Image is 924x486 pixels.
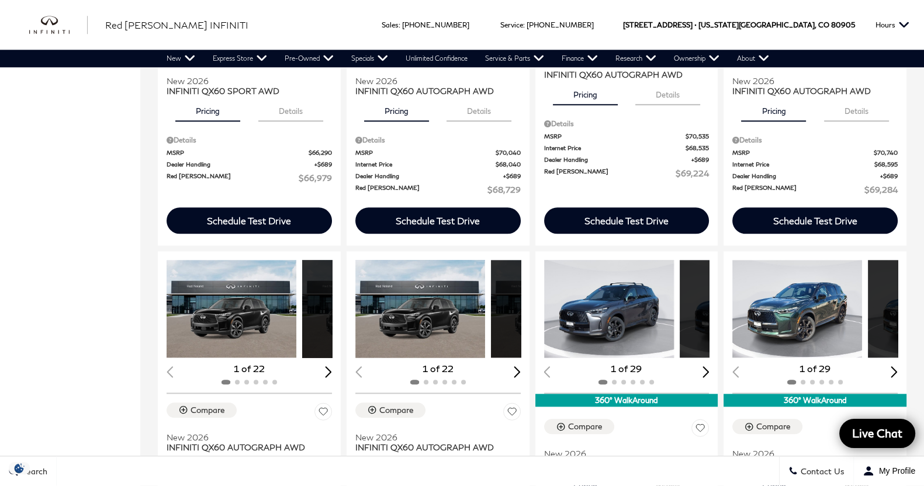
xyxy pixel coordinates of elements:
[553,50,607,67] a: Finance
[732,160,874,169] span: Internet Price
[447,96,511,121] button: details tab
[728,50,778,67] a: About
[732,419,802,434] button: Compare Vehicle
[355,425,521,452] a: New 2026INFINITI QX60 AUTOGRAPH AWD
[314,160,332,169] span: $689
[691,155,709,164] span: $689
[623,20,855,29] a: [STREET_ADDRESS] • [US_STATE][GEOGRAPHIC_DATA], CO 80905
[158,50,778,67] nav: Main Navigation
[6,462,33,474] section: Click to Open Cookie Consent Modal
[544,144,686,152] span: Internet Price
[355,207,521,234] div: Schedule Test Drive - INFINITI QX60 AUTOGRAPH AWD
[544,449,701,459] span: New 2026
[167,362,332,375] div: 1 of 22
[544,419,614,434] button: Compare Vehicle
[544,132,710,141] a: MSRP $70,535
[874,148,898,157] span: $70,740
[732,172,898,180] a: Dealer Handling $689
[732,135,898,145] div: Pricing Details - INFINITI QX60 AUTOGRAPH AWD
[839,419,915,448] a: Live Chat
[309,148,332,157] span: $66,290
[874,467,915,476] span: My Profile
[544,155,692,164] span: Dealer Handling
[167,160,314,169] span: Dealer Handling
[741,96,806,121] button: pricing tab
[158,50,204,67] a: New
[167,76,323,86] span: New 2026
[167,68,332,96] a: New 2026INFINITI QX60 SPORT AWD
[732,86,889,96] span: INFINITI QX60 AUTOGRAPH AWD
[355,76,512,86] span: New 2026
[544,362,710,375] div: 1 of 29
[355,402,425,418] button: Compare Vehicle
[355,86,512,96] span: INFINITI QX60 AUTOGRAPH AWD
[544,144,710,152] a: Internet Price $68,535
[732,183,864,196] span: Red [PERSON_NAME]
[167,260,296,357] img: 2026 INFINITI QX60 AUTOGRAPH AWD 1
[732,260,862,357] img: 2026 INFINITI QX60 AUTOGRAPH AWD 1
[846,426,908,440] span: Live Chat
[544,52,710,79] a: New 2026INFINITI QX60 AUTOGRAPH AWD
[773,215,857,226] div: Schedule Test Drive
[355,172,503,180] span: Dealer Handling
[732,148,898,157] a: MSRP $70,740
[732,260,862,357] div: 1 / 2
[167,207,332,234] div: Schedule Test Drive - INFINITI QX60 SPORT AWD
[258,452,323,478] button: details tab
[503,402,521,424] button: Save Vehicle
[355,432,512,442] span: New 2026
[732,76,889,86] span: New 2026
[527,20,594,29] a: [PHONE_NUMBER]
[724,394,906,407] div: 360° WalkAround
[382,20,399,29] span: Sales
[732,172,880,180] span: Dealer Handling
[355,160,496,169] span: Internet Price
[544,119,710,129] div: Pricing Details - INFINITI QX60 AUTOGRAPH AWD
[167,425,332,452] a: New 2026INFINITI QX60 AUTOGRAPH AWD
[191,405,225,415] div: Compare
[299,172,332,184] span: $66,979
[544,155,710,164] a: Dealer Handling $689
[402,20,469,29] a: [PHONE_NUMBER]
[355,68,521,96] a: New 2026INFINITI QX60 AUTOGRAPH AWD
[691,419,709,440] button: Save Vehicle
[276,50,342,67] a: Pre-Owned
[167,135,332,145] div: Pricing Details - INFINITI QX60 SPORT AWD
[544,207,710,234] div: Schedule Test Drive - INFINITI QX60 AUTOGRAPH AWD
[891,366,898,377] div: Next slide
[167,172,299,184] span: Red [PERSON_NAME]
[732,362,898,375] div: 1 of 29
[686,144,709,152] span: $68,535
[732,449,889,459] span: New 2026
[105,19,248,30] span: Red [PERSON_NAME] INFINITI
[167,442,323,452] span: INFINITI QX60 AUTOGRAPH AWD
[175,96,240,121] button: pricing tab
[355,183,487,196] span: Red [PERSON_NAME]
[302,260,432,357] div: 2 / 2
[535,394,718,407] div: 360° WalkAround
[355,260,485,357] img: 2026 INFINITI QX60 AUTOGRAPH AWD 1
[167,402,237,418] button: Compare Vehicle
[105,18,248,32] a: Red [PERSON_NAME] INFINITI
[864,183,898,196] span: $69,284
[702,366,710,377] div: Next slide
[732,68,898,96] a: New 2026INFINITI QX60 AUTOGRAPH AWD
[396,215,480,226] div: Schedule Test Drive
[496,148,521,157] span: $70,040
[635,79,700,105] button: details tab
[756,421,791,432] div: Compare
[447,452,511,478] button: details tab
[503,172,521,180] span: $689
[167,86,323,96] span: INFINITI QX60 SPORT AWD
[732,160,898,169] a: Internet Price $68,595
[204,50,276,67] a: Express Store
[355,135,521,145] div: Pricing Details - INFINITI QX60 AUTOGRAPH AWD
[258,96,323,121] button: details tab
[676,167,709,179] span: $69,224
[6,462,33,474] img: Opt-Out Icon
[732,148,874,157] span: MSRP
[607,50,665,67] a: Research
[732,207,898,234] div: Schedule Test Drive - INFINITI QX60 AUTOGRAPH AWD
[325,366,332,377] div: Next slide
[207,215,291,226] div: Schedule Test Drive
